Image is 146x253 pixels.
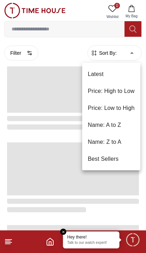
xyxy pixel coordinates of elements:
li: Latest [82,66,140,83]
li: Name: A to Z [82,117,140,134]
li: Best Sellers [82,151,140,167]
div: Chat Widget [125,232,141,248]
li: Price: Low to High [82,100,140,117]
div: Hey there! [67,234,115,240]
p: Talk to our watch expert! [67,241,115,246]
li: Name: Z to A [82,134,140,151]
li: Price: High to Low [82,83,140,100]
em: Close tooltip [60,229,67,235]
